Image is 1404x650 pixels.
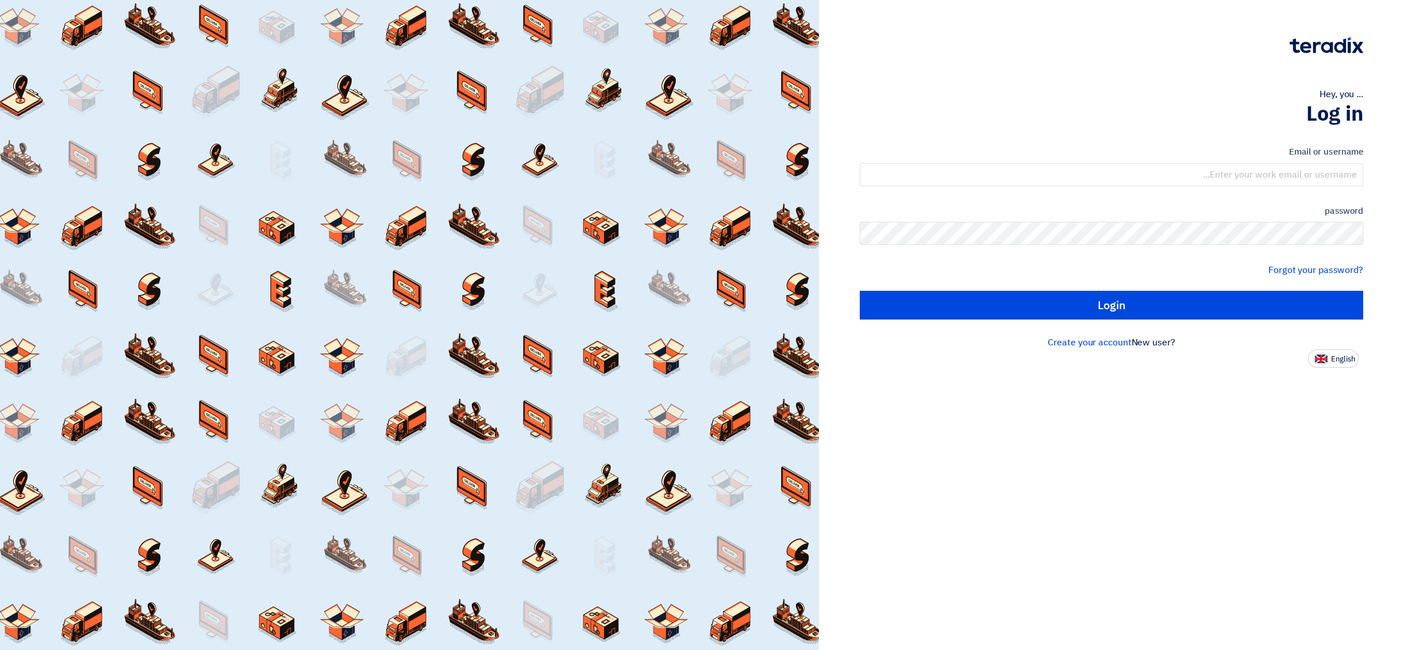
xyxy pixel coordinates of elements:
[1289,145,1363,158] font: Email or username
[1268,263,1363,277] a: Forgot your password?
[1331,353,1355,364] font: English
[1290,37,1363,53] img: Teradix logo
[860,291,1363,320] input: Login
[1315,355,1328,363] img: en-US.png
[1320,87,1363,101] font: Hey, you ...
[1306,98,1363,129] font: Log in
[1048,336,1131,349] a: Create your account
[860,163,1363,186] input: Enter your work email or username...
[1325,205,1363,217] font: password
[1132,336,1175,349] font: New user?
[1308,349,1359,368] button: English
